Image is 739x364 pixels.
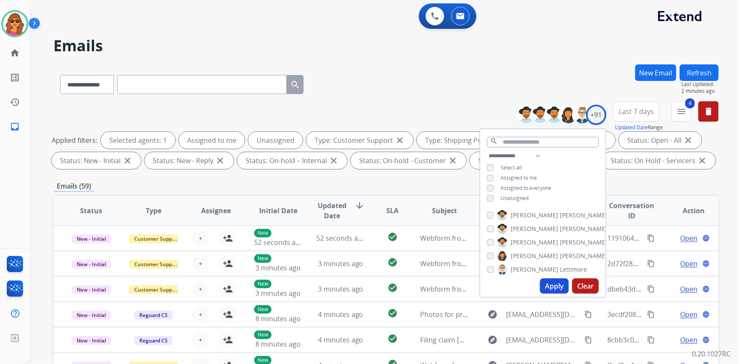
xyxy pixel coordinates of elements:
[255,289,301,298] span: 3 minutes ago
[607,200,656,221] span: Conversation ID
[215,156,225,166] mat-icon: close
[144,152,234,169] div: Status: New - Reply
[316,200,348,221] span: Updated Date
[470,152,599,169] div: Status: On Hold - Pending Parts
[647,336,655,344] mat-icon: content_copy
[584,311,592,318] mat-icon: content_copy
[421,335,510,345] span: Filing claim [PERSON_NAME]
[680,233,697,243] span: Open
[680,258,697,269] span: Open
[560,225,607,233] span: [PERSON_NAME]
[199,284,202,294] span: +
[329,156,339,166] mat-icon: close
[681,81,719,88] span: Last Updated:
[387,257,398,267] mat-icon: check_circle
[432,206,457,216] span: Subject
[248,132,303,149] div: Unassigned
[254,254,271,263] p: New
[511,225,558,233] span: [PERSON_NAME]
[255,263,301,272] span: 3 minutes ago
[685,98,695,108] span: 4
[421,259,612,268] span: Webform from [EMAIL_ADDRESS][DOMAIN_NAME] on [DATE]
[417,132,528,149] div: Type: Shipping Protection
[511,211,558,220] span: [PERSON_NAME]
[223,258,233,269] mat-icon: person_add
[702,260,710,267] mat-icon: language
[702,285,710,293] mat-icon: language
[146,206,161,216] span: Type
[134,311,173,320] span: Reguard CS
[318,310,363,319] span: 4 minutes ago
[511,252,558,260] span: [PERSON_NAME]
[10,97,20,107] mat-icon: history
[421,310,515,319] span: Photos for proof for my claim
[615,124,648,131] button: Updated Date
[607,335,732,345] span: 8cbb3c07-8938-441d-ae8f-191ff6e76abf
[254,238,304,247] span: 52 seconds ago
[560,252,607,260] span: [PERSON_NAME]
[72,260,111,269] span: New - Initial
[421,284,612,294] span: Webform from [EMAIL_ADDRESS][DOMAIN_NAME] on [DATE]
[3,12,27,36] img: avatar
[318,284,363,294] span: 3 minutes ago
[647,311,655,318] mat-icon: content_copy
[501,184,551,192] span: Assigned to everyone
[511,238,558,247] span: [PERSON_NAME]
[387,333,398,344] mat-icon: check_circle
[387,283,398,293] mat-icon: check_circle
[255,314,301,323] span: 8 minutes ago
[72,234,111,243] span: New - Initial
[351,152,466,169] div: Status: On-hold - Customer
[676,106,686,117] mat-icon: menu
[223,309,233,320] mat-icon: person_add
[101,132,175,149] div: Selected agents: 1
[129,260,184,269] span: Customer Support
[607,233,737,243] span: 11910642-16a9-46df-8b7b-6328c1125694
[255,339,301,349] span: 8 minutes ago
[129,285,184,294] span: Customer Support
[560,238,607,247] span: [PERSON_NAME]
[192,255,209,272] button: +
[395,135,405,145] mat-icon: close
[53,37,719,54] h2: Emails
[223,335,233,345] mat-icon: person_add
[613,101,659,122] button: Last 7 days
[680,335,697,345] span: Open
[72,336,111,345] span: New - Initial
[387,308,398,318] mat-icon: check_circle
[192,281,209,297] button: +
[199,335,202,345] span: +
[199,309,202,320] span: +
[354,200,365,211] mat-icon: arrow_downward
[316,233,366,243] span: 52 seconds ago
[306,132,413,149] div: Type: Customer Support
[501,164,522,171] span: Select all
[201,206,231,216] span: Assignee
[656,196,719,225] th: Action
[223,284,233,294] mat-icon: person_add
[683,135,693,145] mat-icon: close
[318,335,363,345] span: 4 minutes ago
[10,48,20,58] mat-icon: home
[671,101,692,122] button: 4
[619,110,654,113] span: Last 7 days
[647,285,655,293] mat-icon: content_copy
[387,232,398,242] mat-icon: check_circle
[511,265,558,274] span: [PERSON_NAME]
[540,278,569,294] button: Apply
[507,335,580,345] span: [EMAIL_ADDRESS][DOMAIN_NAME]
[192,230,209,247] button: +
[10,72,20,83] mat-icon: list_alt
[192,306,209,323] button: +
[501,195,529,202] span: Unassigned
[259,206,297,216] span: Initial Date
[223,233,233,243] mat-icon: person_add
[488,335,498,345] mat-icon: explore
[199,233,202,243] span: +
[692,349,731,359] p: 0.20.1027RC
[421,233,612,243] span: Webform from [EMAIL_ADDRESS][DOMAIN_NAME] on [DATE]
[490,137,498,145] mat-icon: search
[586,105,606,125] div: +91
[702,234,710,242] mat-icon: language
[254,280,271,288] p: New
